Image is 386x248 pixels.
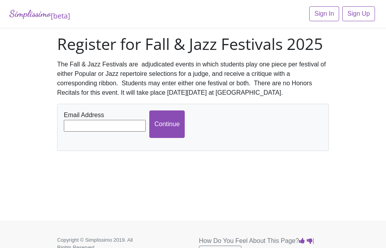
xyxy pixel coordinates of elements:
div: The Fall & Jazz Festivals are adjudicated events in which students play one piece per festival of... [57,60,329,97]
div: Email Address [62,110,149,132]
a: Sign Up [342,6,375,21]
a: Sign In [309,6,339,21]
sub: [beta] [51,11,70,20]
input: Continue [149,110,185,138]
a: Simplissimo[beta] [9,6,70,22]
h1: Register for Fall & Jazz Festivals 2025 [57,35,329,53]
